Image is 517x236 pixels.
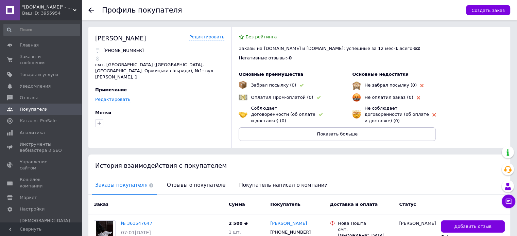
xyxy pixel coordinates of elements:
[229,202,245,207] span: Сумма
[289,55,292,60] span: 0
[236,177,331,194] span: Покупатель написал о компании
[95,97,131,102] a: Редактировать
[88,7,94,13] div: Вернуться назад
[189,34,225,40] a: Редактировать
[95,62,224,80] p: смт. [GEOGRAPHIC_DATA] ([GEOGRAPHIC_DATA], [GEOGRAPHIC_DATA]. Оржицька сільрада), №1: вул. [PERSO...
[251,106,315,123] span: Соблюдает договоренности (об оплате и доставке) (0)
[3,24,80,36] input: Поиск
[432,113,436,116] img: rating-tag-type
[95,87,127,92] span: Примечание
[300,84,304,87] img: rating-tag-type
[330,202,378,207] span: Доставка и оплата
[20,118,56,124] span: Каталог ProSale
[420,84,424,87] img: rating-tag-type
[364,95,413,100] span: Не оплатил заказ (0)
[20,83,51,89] span: Уведомления
[251,83,296,88] span: Забрал посылку (0)
[245,34,277,39] span: Без рейтинга
[270,202,300,207] span: Покупатель
[102,6,182,14] h1: Профиль покупателя
[317,96,321,99] img: rating-tag-type
[229,230,241,235] span: 1 шт.
[94,202,108,207] span: Заказ
[239,81,247,89] img: emoji
[121,230,151,235] span: 07:01[DATE]
[319,113,323,116] img: rating-tag-type
[239,72,303,77] span: Основные преимущества
[352,72,409,77] span: Основные недостатки
[417,96,420,99] img: rating-tag-type
[229,221,248,226] span: 2 500 ₴
[239,55,289,60] span: Негативные отзывы: -
[103,48,144,54] p: [PHONE_NUMBER]
[20,177,63,189] span: Кошелек компании
[414,46,420,51] span: 52
[270,220,307,227] a: [PERSON_NAME]
[399,220,435,226] div: [PERSON_NAME]
[454,223,492,230] span: Добавить отзыв
[20,141,63,153] span: Инструменты вебмастера и SEO
[22,4,73,10] span: "kriskross.com.ua" - Интернет-магазин
[395,46,398,51] span: 1
[20,195,37,201] span: Маркет
[364,106,429,123] span: Не соблюдает договоренности (об оплате и доставке) (0)
[399,202,416,207] span: Статус
[20,130,45,136] span: Аналитика
[352,81,361,90] img: emoji
[251,95,313,100] span: Оплатил Пром-оплатой (0)
[466,5,510,15] button: Создать заказ
[352,93,361,102] img: emoji
[364,83,417,88] span: Не забрал посылку (0)
[317,131,358,137] span: Показать больше
[95,110,111,115] span: Метки
[95,162,227,169] span: История взаимодействия с покупателем
[471,8,505,13] span: Создать заказ
[163,177,229,194] span: Отзывы о покупателе
[121,221,152,226] a: № 361547647
[22,10,82,16] div: Ваш ID: 3955954
[239,110,247,119] img: emoji
[20,159,63,171] span: Управление сайтом
[352,110,361,119] img: emoji
[20,72,58,78] span: Товары и услуги
[239,93,247,102] img: emoji
[20,54,63,66] span: Заказы и сообщения
[502,195,515,208] button: Чат с покупателем
[338,220,394,226] div: Нова Пошта
[20,206,45,212] span: Настройки
[20,42,39,48] span: Главная
[239,127,436,141] button: Показать больше
[92,177,157,194] span: Заказы покупателя
[441,220,505,233] button: Добавить отзыв
[95,34,146,42] div: [PERSON_NAME]
[20,95,38,101] span: Отзывы
[239,46,420,51] span: Заказы на [DOMAIN_NAME] и [DOMAIN_NAME]: успешные за 12 мес - , всего -
[20,106,48,112] span: Покупатели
